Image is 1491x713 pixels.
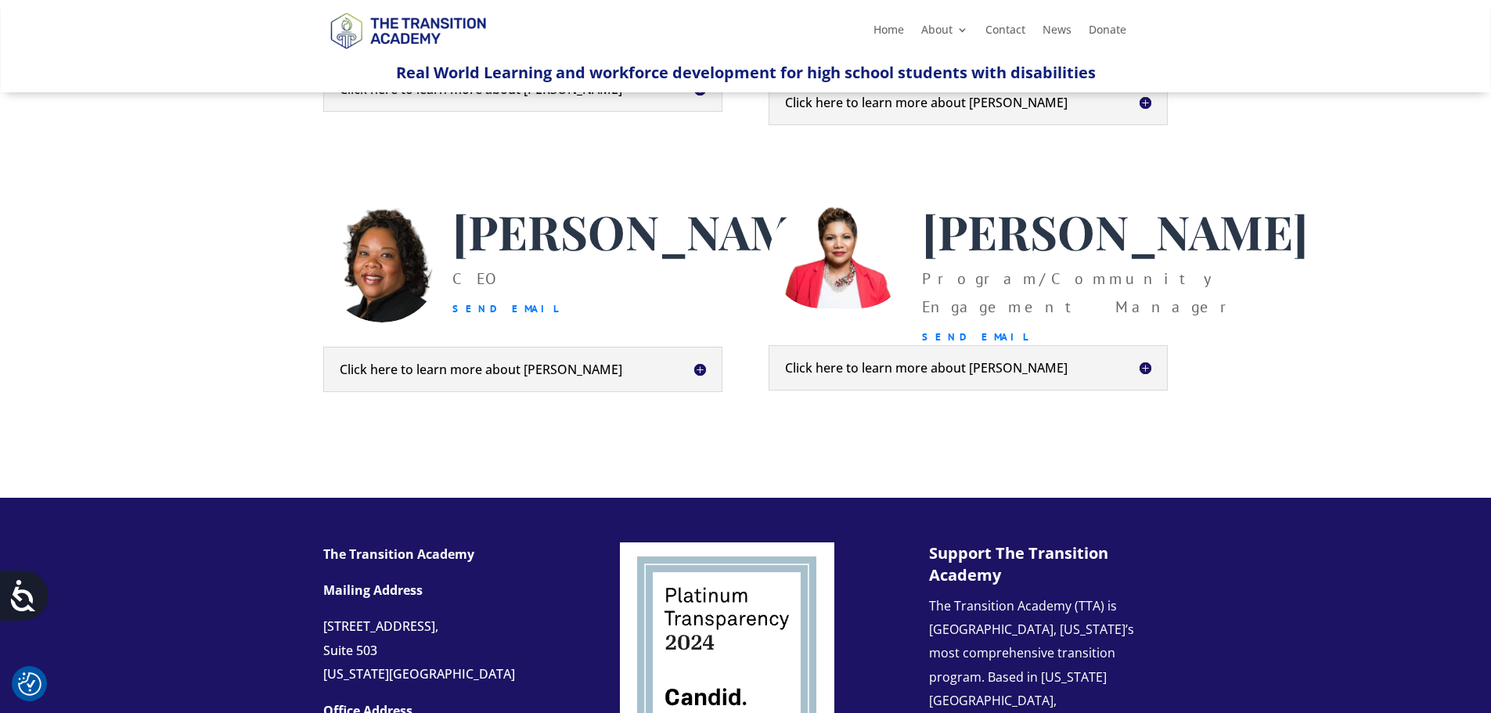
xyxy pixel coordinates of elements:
span: [PERSON_NAME] [452,200,838,262]
h3: Support The Transition Academy [929,542,1156,594]
h5: Click here to learn more about [PERSON_NAME] [785,96,1151,109]
span: Real World Learning and workforce development for high school students with disabilities [396,62,1096,83]
div: [US_STATE][GEOGRAPHIC_DATA] [323,662,574,686]
a: About [921,24,968,41]
span: [PERSON_NAME] [922,200,1308,262]
img: Revisit consent button [18,672,41,696]
a: News [1043,24,1071,41]
p: Program/Community Engagement Manager [922,265,1308,367]
div: Suite 503 [323,639,574,662]
strong: Mailing Address [323,582,423,599]
a: Contact [985,24,1025,41]
div: CEO [452,265,838,323]
a: Home [873,24,904,41]
div: [STREET_ADDRESS], [323,614,574,638]
strong: The Transition Academy [323,546,474,563]
a: Donate [1089,24,1126,41]
h5: Click here to learn more about [PERSON_NAME] [340,363,706,376]
button: Cookie Settings [18,672,41,696]
h5: Click here to learn more about [PERSON_NAME] [785,362,1151,374]
a: Send Email [922,330,1029,344]
a: Logo-Noticias [323,46,492,61]
h5: Click here to learn more about [PERSON_NAME] [340,83,706,95]
img: TTA Brand_TTA Primary Logo_Horizontal_Light BG [323,2,492,58]
a: Send Email [452,302,560,315]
